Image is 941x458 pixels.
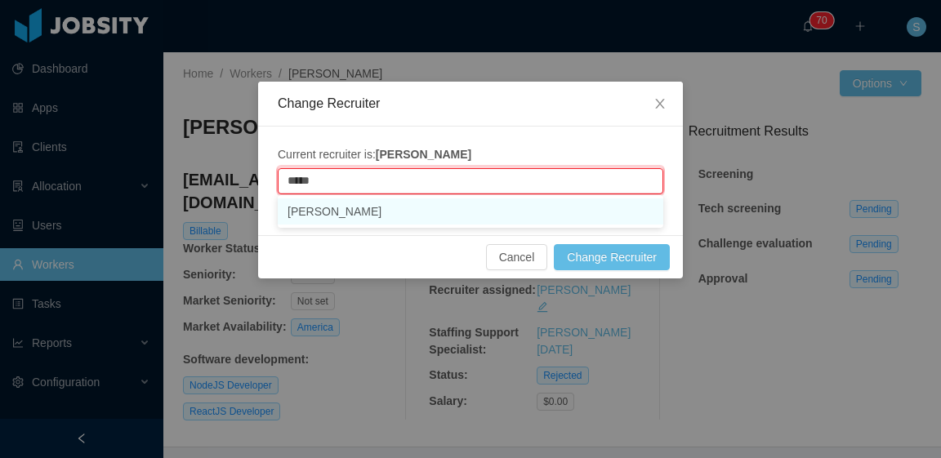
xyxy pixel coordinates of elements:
[486,244,548,270] button: Cancel
[278,198,663,225] li: [PERSON_NAME]
[637,82,683,127] button: Close
[278,95,663,113] div: Change Recruiter
[554,244,670,270] button: Change Recruiter
[653,97,667,110] i: icon: close
[278,148,471,161] span: Current recruiter is:
[376,148,471,161] strong: [PERSON_NAME]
